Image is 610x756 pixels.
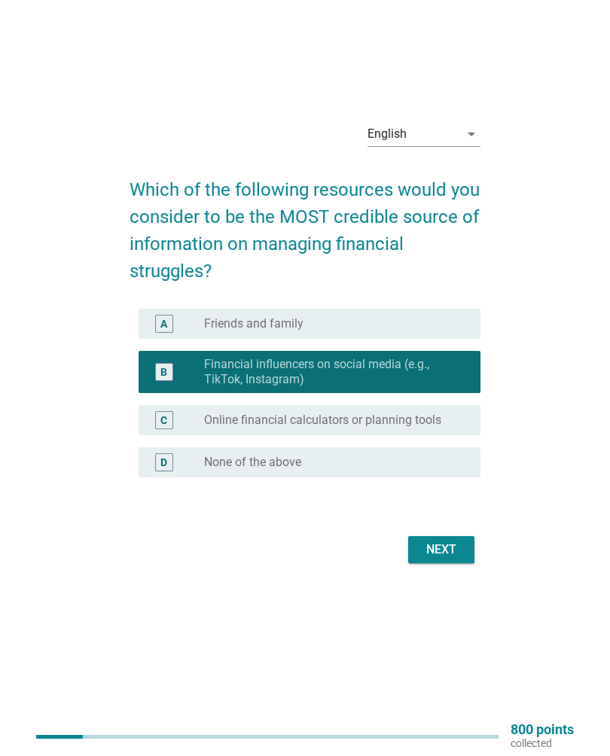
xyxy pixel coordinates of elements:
i: arrow_drop_down [462,125,480,143]
p: collected [511,736,574,750]
div: A [160,316,167,332]
div: B [160,364,167,380]
div: C [160,413,167,428]
div: English [368,127,407,141]
label: Friends and family [204,316,303,331]
div: D [160,455,167,471]
div: Next [420,541,462,559]
p: 800 points [511,723,574,736]
button: Next [408,536,474,563]
label: Online financial calculators or planning tools [204,413,441,428]
label: Financial influencers on social media (e.g., TikTok, Instagram) [204,357,456,387]
h2: Which of the following resources would you consider to be the MOST credible source of information... [130,161,480,285]
label: None of the above [204,455,301,470]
